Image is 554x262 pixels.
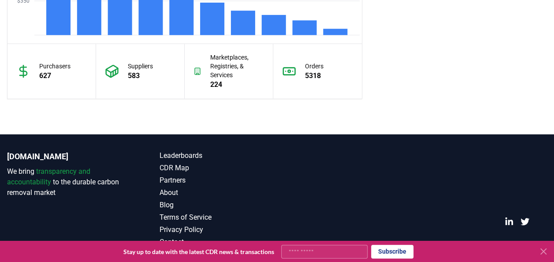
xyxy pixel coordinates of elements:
p: Marketplaces, Registries, & Services [210,53,264,79]
a: Privacy Policy [160,225,277,235]
a: Leaderboards [160,150,277,161]
p: 627 [39,71,71,81]
a: Twitter [521,217,529,226]
span: transparency and accountability [7,167,90,186]
a: Terms of Service [160,212,277,223]
a: Contact [160,237,277,247]
a: Blog [160,200,277,210]
p: Suppliers [128,62,153,71]
p: Purchasers [39,62,71,71]
p: [DOMAIN_NAME] [7,150,124,163]
a: CDR Map [160,163,277,173]
a: LinkedIn [505,217,513,226]
p: © 2025 [DOMAIN_NAME]. All rights reserved. [442,240,547,247]
p: 224 [210,79,264,90]
p: Orders [305,62,323,71]
p: 583 [128,71,153,81]
p: 5318 [305,71,323,81]
a: About [160,187,277,198]
a: Partners [160,175,277,186]
p: We bring to the durable carbon removal market [7,166,124,198]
